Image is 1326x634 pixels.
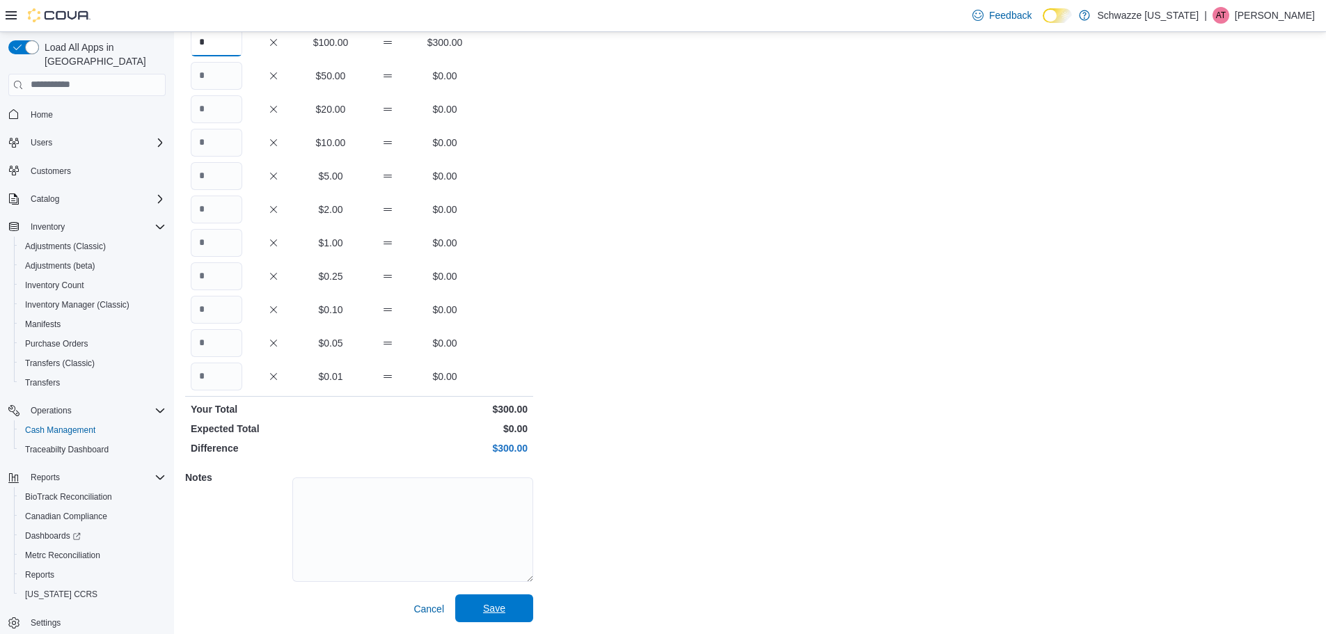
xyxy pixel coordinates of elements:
[419,169,471,183] p: $0.00
[14,526,171,546] a: Dashboards
[419,236,471,250] p: $0.00
[305,336,356,350] p: $0.05
[19,374,65,391] a: Transfers
[31,405,72,416] span: Operations
[413,602,444,616] span: Cancel
[305,136,356,150] p: $10.00
[3,161,171,181] button: Customers
[191,129,242,157] input: Quantity
[14,585,171,604] button: [US_STATE] CCRS
[19,547,166,564] span: Metrc Reconciliation
[191,441,356,455] p: Difference
[19,441,114,458] a: Traceabilty Dashboard
[14,440,171,459] button: Traceabilty Dashboard
[419,35,471,49] p: $300.00
[191,196,242,223] input: Quantity
[31,109,53,120] span: Home
[419,370,471,383] p: $0.00
[305,370,356,383] p: $0.01
[362,402,528,416] p: $300.00
[25,425,95,436] span: Cash Management
[305,269,356,283] p: $0.25
[419,336,471,350] p: $0.00
[25,241,106,252] span: Adjustments (Classic)
[19,374,166,391] span: Transfers
[14,354,171,373] button: Transfers (Classic)
[3,468,171,487] button: Reports
[28,8,90,22] img: Cova
[25,106,58,123] a: Home
[191,329,242,357] input: Quantity
[25,615,66,631] a: Settings
[31,193,59,205] span: Catalog
[305,303,356,317] p: $0.10
[19,355,166,372] span: Transfers (Classic)
[1235,7,1315,24] p: [PERSON_NAME]
[31,221,65,232] span: Inventory
[362,422,528,436] p: $0.00
[305,35,356,49] p: $100.00
[19,257,101,274] a: Adjustments (beta)
[25,469,166,486] span: Reports
[19,296,135,313] a: Inventory Manager (Classic)
[19,586,166,603] span: Washington CCRS
[25,219,70,235] button: Inventory
[191,95,242,123] input: Quantity
[455,594,533,622] button: Save
[419,136,471,150] p: $0.00
[25,134,166,151] span: Users
[305,203,356,216] p: $2.00
[19,528,166,544] span: Dashboards
[967,1,1037,29] a: Feedback
[14,237,171,256] button: Adjustments (Classic)
[25,106,166,123] span: Home
[989,8,1032,22] span: Feedback
[419,102,471,116] p: $0.00
[14,276,171,295] button: Inventory Count
[305,169,356,183] p: $5.00
[1097,7,1199,24] p: Schwazze [US_STATE]
[14,373,171,393] button: Transfers
[191,29,242,56] input: Quantity
[191,402,356,416] p: Your Total
[1043,8,1072,23] input: Dark Mode
[19,238,111,255] a: Adjustments (Classic)
[362,441,528,455] p: $300.00
[14,507,171,526] button: Canadian Compliance
[25,191,166,207] span: Catalog
[25,491,112,502] span: BioTrack Reconciliation
[25,550,100,561] span: Metrc Reconciliation
[191,162,242,190] input: Quantity
[19,489,118,505] a: BioTrack Reconciliation
[1216,7,1226,24] span: AT
[19,277,166,294] span: Inventory Count
[419,303,471,317] p: $0.00
[305,69,356,83] p: $50.00
[419,203,471,216] p: $0.00
[19,335,94,352] a: Purchase Orders
[31,472,60,483] span: Reports
[19,422,101,438] a: Cash Management
[19,316,166,333] span: Manifests
[408,595,450,623] button: Cancel
[191,62,242,90] input: Quantity
[191,363,242,390] input: Quantity
[25,299,129,310] span: Inventory Manager (Classic)
[3,401,171,420] button: Operations
[19,257,166,274] span: Adjustments (beta)
[25,469,65,486] button: Reports
[3,612,171,633] button: Settings
[25,191,65,207] button: Catalog
[14,315,171,334] button: Manifests
[19,277,90,294] a: Inventory Count
[19,508,113,525] a: Canadian Compliance
[14,487,171,507] button: BioTrack Reconciliation
[19,316,66,333] a: Manifests
[419,269,471,283] p: $0.00
[19,489,166,505] span: BioTrack Reconciliation
[14,334,171,354] button: Purchase Orders
[19,586,103,603] a: [US_STATE] CCRS
[25,569,54,580] span: Reports
[25,280,84,291] span: Inventory Count
[25,511,107,522] span: Canadian Compliance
